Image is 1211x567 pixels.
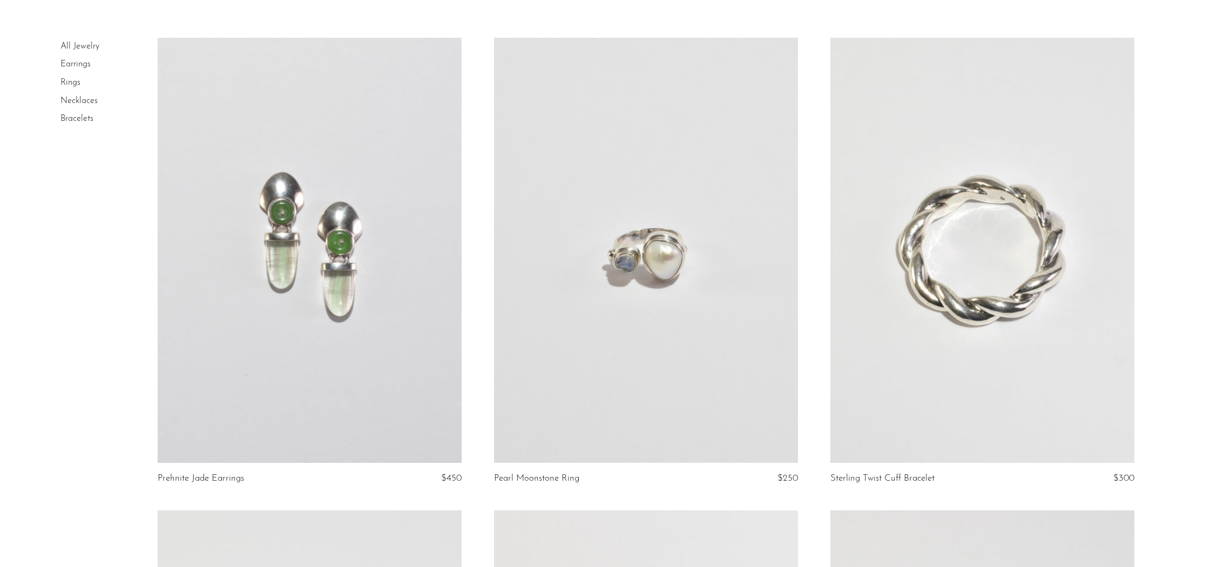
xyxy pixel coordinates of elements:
[441,474,462,483] span: $450
[60,78,80,87] a: Rings
[60,97,98,105] a: Necklaces
[777,474,798,483] span: $250
[830,474,935,483] a: Sterling Twist Cuff Bracelet
[494,474,579,483] a: Pearl Moonstone Ring
[158,474,244,483] a: Prehnite Jade Earrings
[1113,474,1134,483] span: $300
[60,60,91,69] a: Earrings
[60,114,93,123] a: Bracelets
[60,42,99,51] a: All Jewelry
